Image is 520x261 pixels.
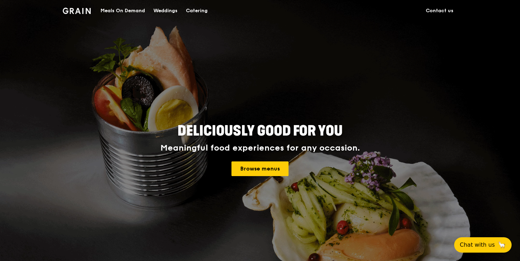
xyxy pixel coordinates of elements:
[134,143,386,153] div: Meaningful food experiences for any occasion.
[422,0,458,21] a: Contact us
[454,237,512,253] button: Chat with us🦙
[182,0,212,21] a: Catering
[186,0,208,21] div: Catering
[231,161,289,176] a: Browse menus
[63,8,91,14] img: Grain
[498,241,506,249] span: 🦙
[460,241,495,249] span: Chat with us
[153,0,178,21] div: Weddings
[178,123,342,139] span: Deliciously good for you
[149,0,182,21] a: Weddings
[100,0,145,21] div: Meals On Demand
